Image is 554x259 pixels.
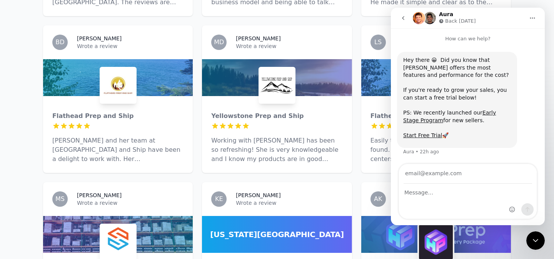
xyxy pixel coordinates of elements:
[211,136,342,164] p: Working with [PERSON_NAME] has been so refreshing! She is very knowledgeable and I know my produc...
[101,225,135,259] img: Swifthouse - FBA, FBM, Shopify and more
[361,25,511,173] a: LS[PERSON_NAME]Wrote a reviewFlathead Prep and ShipFlathead Prep and ShipEasily the best fulfillm...
[77,35,122,42] h3: [PERSON_NAME]
[236,35,280,42] h3: [PERSON_NAME]
[55,39,64,45] span: BD
[391,8,545,225] iframe: Intercom live chat
[236,191,280,199] h3: [PERSON_NAME]
[211,111,342,121] div: Yellowstone Prep and Ship
[210,229,344,240] span: [US_STATE][GEOGRAPHIC_DATA]
[43,25,193,173] a: BD[PERSON_NAME]Wrote a reviewFlathead Prep and ShipFlathead Prep and Ship[PERSON_NAME] and her te...
[236,199,342,207] p: Wrote a review
[77,199,184,207] p: Wrote a review
[52,111,184,121] div: Flathead Prep and Ship
[419,225,453,259] img: HexPrep
[77,191,122,199] h3: [PERSON_NAME]
[214,39,224,45] span: MD
[77,42,184,50] p: Wrote a review
[202,25,352,173] a: MD[PERSON_NAME]Wrote a reviewYellowstone Prep and ShipYellowstone Prep and ShipWorking with [PERS...
[526,231,545,250] iframe: Intercom live chat
[260,68,294,102] img: Yellowstone Prep and Ship
[215,196,223,202] span: KE
[370,136,502,164] p: Easily the best fulfillment center I have found. I have worked with multiple prep centers across ...
[374,196,382,202] span: AK
[370,111,502,121] div: Flathead Prep and Ship
[374,39,382,45] span: LS
[236,42,342,50] p: Wrote a review
[52,136,184,164] p: [PERSON_NAME] and her team at [GEOGRAPHIC_DATA] and Ship have been a delight to work with. Her co...
[55,196,65,202] span: MS
[101,68,135,102] img: Flathead Prep and Ship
